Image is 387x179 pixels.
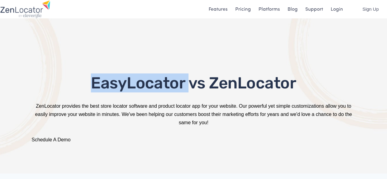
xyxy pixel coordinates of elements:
[91,73,296,92] span: EasyLocator vs ZenLocator
[287,5,297,13] a: Blog
[357,3,384,15] a: Sign Up
[330,5,343,13] a: Login
[305,5,323,13] a: Support
[32,137,70,142] a: Schedule A Demo
[32,102,355,127] p: ZenLocator provides the best store locator software and product locator app for your website. Our...
[208,5,227,13] a: Features
[235,5,251,13] a: Pricing
[258,5,280,13] a: Platforms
